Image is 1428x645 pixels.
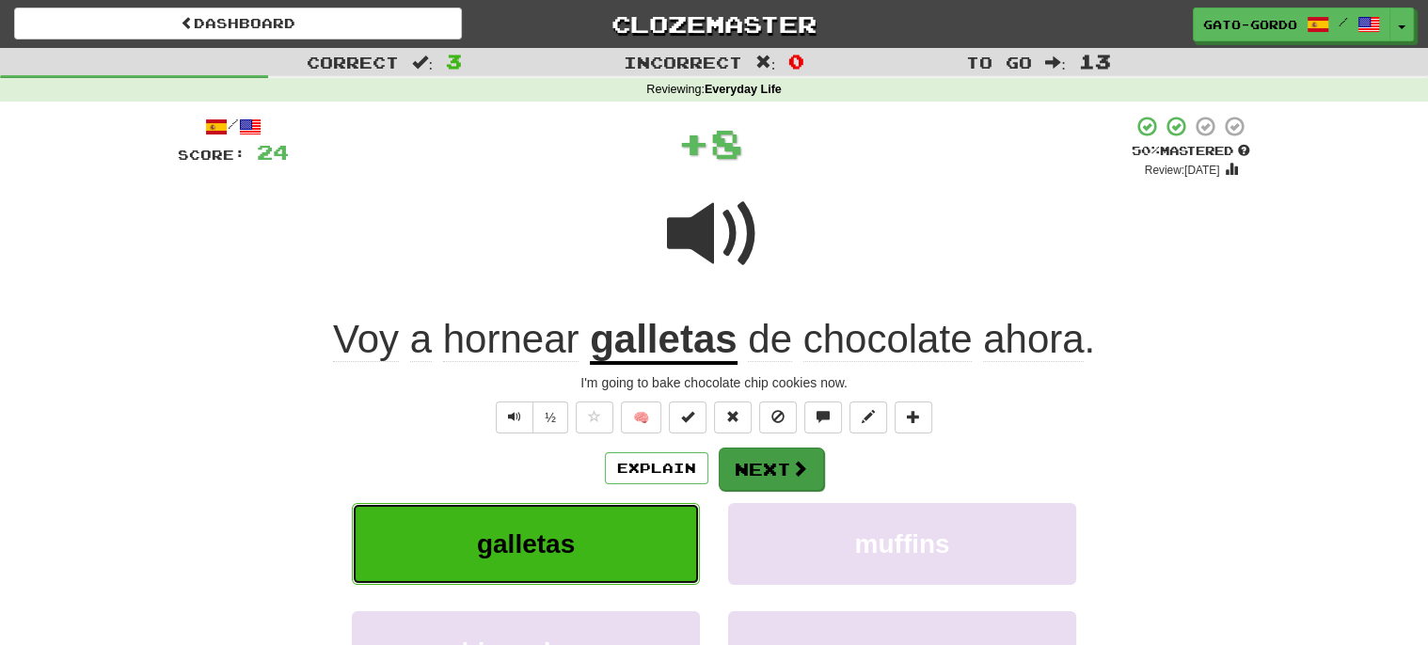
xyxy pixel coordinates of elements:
span: 0 [788,50,804,72]
span: 8 [710,119,743,166]
span: : [755,55,776,71]
strong: Everyday Life [705,83,782,96]
span: Correct [307,53,399,71]
span: 3 [446,50,462,72]
button: Favorite sentence (alt+f) [576,401,613,433]
button: Edit sentence (alt+d) [849,401,887,433]
div: / [178,115,289,138]
a: Dashboard [14,8,462,39]
span: Gato-Gordo [1203,16,1297,33]
span: de [748,317,792,362]
div: Text-to-speech controls [492,401,568,433]
button: muffins [728,503,1076,585]
button: Next [719,448,824,491]
button: Discuss sentence (alt+u) [804,401,842,433]
u: galletas [590,317,737,365]
button: galletas [352,503,700,585]
a: Clozemaster [490,8,938,40]
span: ahora [983,317,1084,362]
button: Reset to 0% Mastered (alt+r) [714,401,752,433]
span: + [677,115,710,171]
span: To go [966,53,1032,71]
span: galletas [477,529,575,558]
button: Play sentence audio (ctl+space) [496,401,533,433]
small: Review: [DATE] [1145,164,1220,177]
span: 24 [257,140,289,164]
span: a [410,317,432,362]
button: Add to collection (alt+a) [895,401,932,433]
button: Ignore sentence (alt+i) [759,401,797,433]
a: Gato-Gordo / [1193,8,1390,41]
button: ½ [532,401,568,433]
div: I'm going to bake chocolate chip cookies now. [178,373,1250,392]
span: / [1339,15,1348,28]
span: Incorrect [624,53,742,71]
span: 50 % [1132,143,1160,158]
button: 🧠 [621,401,661,433]
button: Set this sentence to 100% Mastered (alt+m) [669,401,706,433]
span: chocolate [803,317,973,362]
span: Score: [178,147,246,163]
span: Voy [333,317,399,362]
span: hornear [443,317,579,362]
div: Mastered [1132,143,1250,160]
span: : [412,55,433,71]
span: muffins [854,529,949,558]
span: . [738,317,1096,362]
span: 13 [1079,50,1111,72]
span: : [1045,55,1066,71]
button: Explain [605,452,708,484]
